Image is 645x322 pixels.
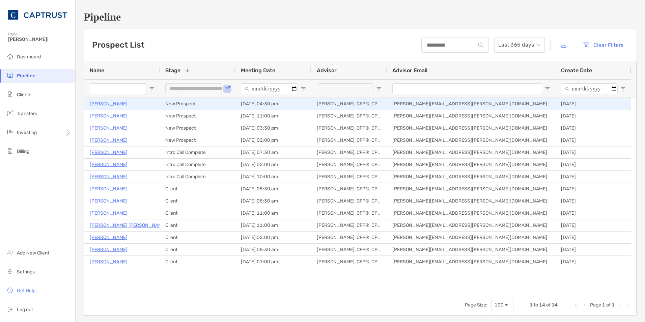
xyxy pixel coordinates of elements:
[311,171,387,183] div: [PERSON_NAME], CFP®, CPWA®
[17,250,49,256] span: Add New Client
[556,219,631,231] div: [DATE]
[225,86,230,91] button: Open Filter Menu
[546,302,551,308] span: of
[556,171,631,183] div: [DATE]
[17,92,31,98] span: Clients
[556,183,631,195] div: [DATE]
[235,171,311,183] div: [DATE] 10:00 am
[160,207,235,219] div: Client
[17,269,35,275] span: Settings
[556,98,631,110] div: [DATE]
[387,207,556,219] div: [PERSON_NAME][EMAIL_ADDRESS][PERSON_NAME][DOMAIN_NAME]
[556,159,631,170] div: [DATE]
[625,302,631,308] div: Last Page
[311,159,387,170] div: [PERSON_NAME], CFP®, CPWA®
[84,11,637,23] h1: Pipeline
[311,146,387,158] div: [PERSON_NAME], CFP®, CPWA®
[90,221,166,230] a: [PERSON_NAME] [PERSON_NAME]
[17,149,29,154] span: Billing
[160,195,235,207] div: Client
[556,122,631,134] div: [DATE]
[6,286,14,294] img: get-help icon
[387,110,556,122] div: [PERSON_NAME][EMAIL_ADDRESS][PERSON_NAME][DOMAIN_NAME]
[17,73,35,79] span: Pipeline
[8,3,67,27] img: CAPTRUST Logo
[235,98,311,110] div: [DATE] 04:30 pm
[530,302,533,308] span: 1
[160,183,235,195] div: Client
[556,207,631,219] div: [DATE]
[552,302,558,308] span: 14
[495,302,504,308] div: 100
[17,307,33,313] span: Log out
[612,302,615,308] span: 1
[90,258,128,266] a: [PERSON_NAME]
[90,136,128,144] a: [PERSON_NAME]
[478,43,483,48] img: input icon
[235,146,311,158] div: [DATE] 07:30 am
[235,219,311,231] div: [DATE] 11:00 am
[90,172,128,181] a: [PERSON_NAME]
[6,248,14,257] img: add_new_client icon
[235,110,311,122] div: [DATE] 11:00 am
[387,183,556,195] div: [PERSON_NAME][EMAIL_ADDRESS][PERSON_NAME][DOMAIN_NAME]
[387,134,556,146] div: [PERSON_NAME][EMAIL_ADDRESS][PERSON_NAME][DOMAIN_NAME]
[90,83,146,94] input: Name Filter Input
[90,124,128,132] a: [PERSON_NAME]
[577,37,628,52] button: Clear Filters
[160,146,235,158] div: Intro Call Complete
[582,302,587,308] div: Previous Page
[620,86,626,91] button: Open Filter Menu
[90,245,128,254] a: [PERSON_NAME]
[160,98,235,110] div: New Prospect
[492,297,513,313] div: Page Size
[392,67,427,74] span: Advisor Email
[90,112,128,120] p: [PERSON_NAME]
[387,159,556,170] div: [PERSON_NAME][EMAIL_ADDRESS][PERSON_NAME][DOMAIN_NAME]
[6,267,14,275] img: settings icon
[160,256,235,268] div: Client
[160,171,235,183] div: Intro Call Complete
[311,122,387,134] div: [PERSON_NAME], CFP®, CPWA®
[90,148,128,157] a: [PERSON_NAME]
[6,147,14,155] img: billing icon
[235,232,311,243] div: [DATE] 02:00 pm
[149,86,155,91] button: Open Filter Menu
[160,122,235,134] div: New Prospect
[387,232,556,243] div: [PERSON_NAME][EMAIL_ADDRESS][PERSON_NAME][DOMAIN_NAME]
[235,134,311,146] div: [DATE] 02:00 pm
[160,219,235,231] div: Client
[90,233,128,242] a: [PERSON_NAME]
[17,111,37,116] span: Transfers
[90,100,128,108] p: [PERSON_NAME]
[235,195,311,207] div: [DATE] 08:30 am
[311,98,387,110] div: [PERSON_NAME], CFP®, CPWA®
[241,67,275,74] span: Meeting Date
[498,37,541,52] span: Last 365 days
[160,134,235,146] div: New Prospect
[235,159,311,170] div: [DATE] 02:00 pm
[556,134,631,146] div: [DATE]
[17,288,35,294] span: Get Help
[317,67,337,74] span: Advisor
[311,256,387,268] div: [PERSON_NAME], CFP®, CPWA®
[90,197,128,205] a: [PERSON_NAME]
[160,110,235,122] div: New Prospect
[311,207,387,219] div: [PERSON_NAME], CFP®, CPWA®
[235,207,311,219] div: [DATE] 11:00 am
[165,67,180,74] span: Stage
[160,232,235,243] div: Client
[90,209,128,217] a: [PERSON_NAME]
[92,40,144,50] h3: Prospect List
[387,219,556,231] div: [PERSON_NAME][EMAIL_ADDRESS][PERSON_NAME][DOMAIN_NAME]
[17,130,37,135] span: Investing
[6,305,14,313] img: logout icon
[590,302,601,308] span: Page
[160,244,235,256] div: Client
[387,256,556,268] div: [PERSON_NAME][EMAIL_ADDRESS][PERSON_NAME][DOMAIN_NAME]
[90,160,128,169] a: [PERSON_NAME]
